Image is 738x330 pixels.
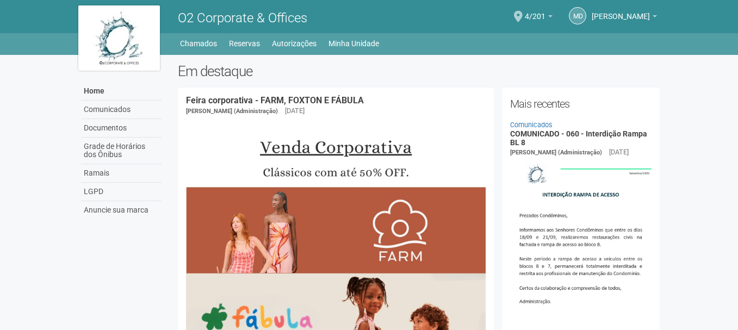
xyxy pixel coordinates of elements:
[81,164,162,183] a: Ramais
[328,36,379,51] a: Minha Unidade
[186,95,364,105] a: Feira corporativa - FARM, FOXTON E FÁBULA
[510,149,602,156] span: [PERSON_NAME] (Administração)
[609,147,629,157] div: [DATE]
[229,36,260,51] a: Reservas
[285,106,305,116] div: [DATE]
[81,138,162,164] a: Grade de Horários dos Ônibus
[81,101,162,119] a: Comunicados
[81,183,162,201] a: LGPD
[81,82,162,101] a: Home
[178,63,660,79] h2: Em destaque
[81,201,162,219] a: Anuncie sua marca
[510,121,553,129] a: Comunicados
[525,14,553,22] a: 4/201
[510,96,652,112] h2: Mais recentes
[569,7,586,24] a: Md
[186,108,278,115] span: [PERSON_NAME] (Administração)
[81,119,162,138] a: Documentos
[592,2,650,21] span: Marcelo de Andrade Ferreira
[78,5,160,71] img: logo.jpg
[525,2,545,21] span: 4/201
[592,14,657,22] a: [PERSON_NAME]
[180,36,217,51] a: Chamados
[272,36,317,51] a: Autorizações
[178,10,307,26] span: O2 Corporate & Offices
[510,129,647,146] a: COMUNICADO - 060 - Interdição Rampa BL 8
